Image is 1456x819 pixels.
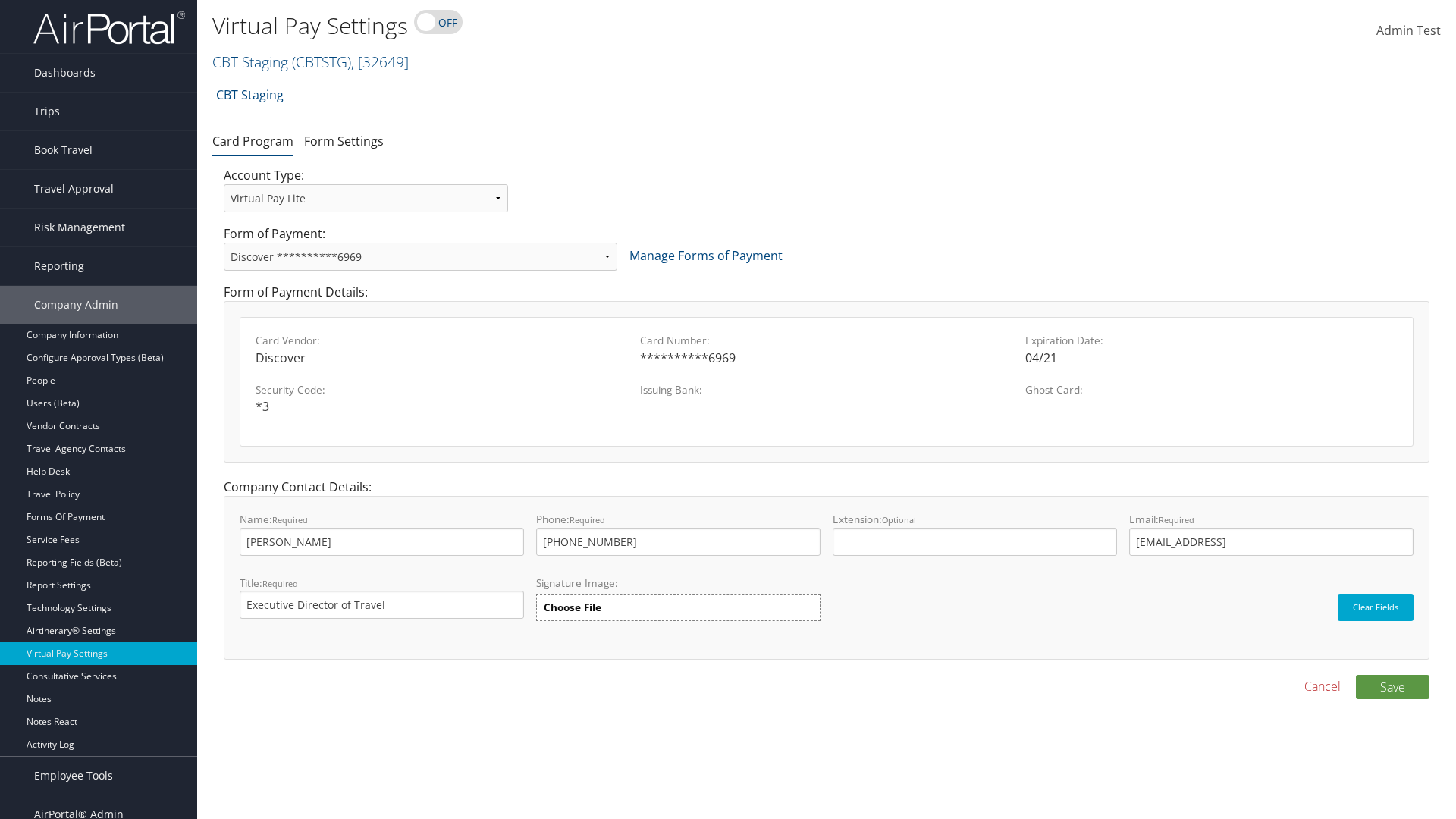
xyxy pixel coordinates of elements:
span: ( CBTSTG ) [292,52,351,72]
input: Extension:Optional [833,528,1117,556]
label: Issuing Bank: [640,382,1012,397]
label: Security Code: [256,382,628,397]
label: Title: [240,576,524,619]
label: Card Vendor: [256,333,628,348]
span: Reporting [34,247,84,285]
a: CBT Staging [216,80,284,110]
small: Optional [882,514,916,526]
button: Clear Fields [1338,594,1414,621]
label: Card Number: [640,333,1012,348]
button: Save [1356,675,1429,699]
label: Signature Image: [536,576,821,594]
small: Required [262,578,298,589]
div: 04/21 [1025,349,1398,367]
div: Company Contact Details: [212,478,1441,674]
span: Dashboards [34,54,96,92]
label: Expiration Date: [1025,333,1398,348]
label: Email: [1129,512,1414,555]
a: Form Settings [304,133,384,149]
a: Manage Forms of Payment [629,247,783,264]
a: Cancel [1304,677,1341,695]
a: Card Program [212,133,293,149]
div: Discover [256,349,628,367]
span: , [ 32649 ] [351,52,409,72]
div: Form of Payment Details: [212,283,1441,478]
span: Employee Tools [34,757,113,795]
img: airportal-logo.png [33,10,185,45]
span: Risk Management [34,209,125,246]
span: Book Travel [34,131,93,169]
span: Admin Test [1376,22,1441,39]
label: Name: [240,512,524,555]
a: CBT Staging [212,52,409,72]
label: Choose File [536,594,821,621]
h1: Virtual Pay Settings [212,10,1031,42]
small: Required [570,514,605,526]
input: Email:Required [1129,528,1414,556]
span: Travel Approval [34,170,114,208]
label: Ghost Card: [1025,382,1398,397]
div: Account Type: [212,166,519,224]
div: Form of Payment: [212,224,1441,283]
input: Title:Required [240,591,524,619]
span: Trips [34,93,60,130]
input: Phone:Required [536,528,821,556]
label: Extension: [833,512,1117,555]
label: Phone: [536,512,821,555]
span: Company Admin [34,286,118,324]
a: Admin Test [1376,8,1441,55]
small: Required [1159,514,1194,526]
small: Required [272,514,308,526]
input: Name:Required [240,528,524,556]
